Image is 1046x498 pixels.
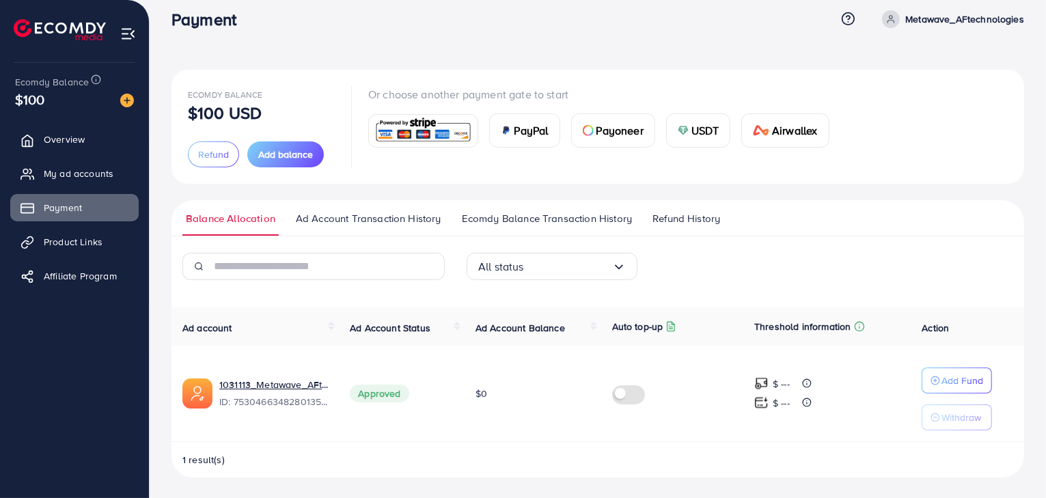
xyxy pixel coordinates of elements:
[171,10,247,29] h3: Payment
[44,269,117,283] span: Affiliate Program
[773,395,790,411] p: $ ---
[258,148,313,161] span: Add balance
[691,122,719,139] span: USDT
[922,404,992,430] button: Withdraw
[219,378,328,391] a: 1031113_Metawave_AFtechnologies_1753323342931
[10,126,139,153] a: Overview
[368,86,840,102] p: Or choose another payment gate to start
[350,385,409,402] span: Approved
[182,453,225,467] span: 1 result(s)
[476,387,487,400] span: $0
[182,378,212,409] img: ic-ads-acc.e4c84228.svg
[741,113,829,148] a: cardAirwallex
[186,211,275,226] span: Balance Allocation
[612,318,663,335] p: Auto top-up
[583,125,594,136] img: card
[877,10,1024,28] a: Metawave_AFtechnologies
[15,75,89,89] span: Ecomdy Balance
[182,321,232,335] span: Ad account
[44,167,113,180] span: My ad accounts
[596,122,644,139] span: Payoneer
[754,318,851,335] p: Threshold information
[678,125,689,136] img: card
[922,368,992,393] button: Add Fund
[988,437,1036,488] iframe: Chat
[922,321,949,335] span: Action
[754,396,769,410] img: top-up amount
[905,11,1024,27] p: Metawave_AFtechnologies
[467,253,637,280] div: Search for option
[941,409,981,426] p: Withdraw
[247,141,324,167] button: Add balance
[772,122,817,139] span: Airwallex
[373,116,473,146] img: card
[501,125,512,136] img: card
[478,256,524,277] span: All status
[571,113,655,148] a: cardPayoneer
[14,19,106,40] img: logo
[219,395,328,409] span: ID: 7530466348280135697
[941,372,983,389] p: Add Fund
[188,105,262,121] p: $100 USD
[10,160,139,187] a: My ad accounts
[773,376,790,392] p: $ ---
[120,94,134,107] img: image
[10,262,139,290] a: Affiliate Program
[12,83,48,115] span: $100
[44,201,82,215] span: Payment
[44,235,102,249] span: Product Links
[120,26,136,42] img: menu
[219,378,328,409] div: <span class='underline'>1031113_Metawave_AFtechnologies_1753323342931</span></br>7530466348280135697
[754,376,769,391] img: top-up amount
[44,133,85,146] span: Overview
[489,113,560,148] a: cardPayPal
[10,228,139,255] a: Product Links
[524,256,612,277] input: Search for option
[188,89,262,100] span: Ecomdy Balance
[652,211,720,226] span: Refund History
[10,194,139,221] a: Payment
[514,122,549,139] span: PayPal
[753,125,769,136] img: card
[666,113,731,148] a: cardUSDT
[198,148,229,161] span: Refund
[296,211,441,226] span: Ad Account Transaction History
[350,321,430,335] span: Ad Account Status
[462,211,632,226] span: Ecomdy Balance Transaction History
[476,321,565,335] span: Ad Account Balance
[368,114,478,148] a: card
[188,141,239,167] button: Refund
